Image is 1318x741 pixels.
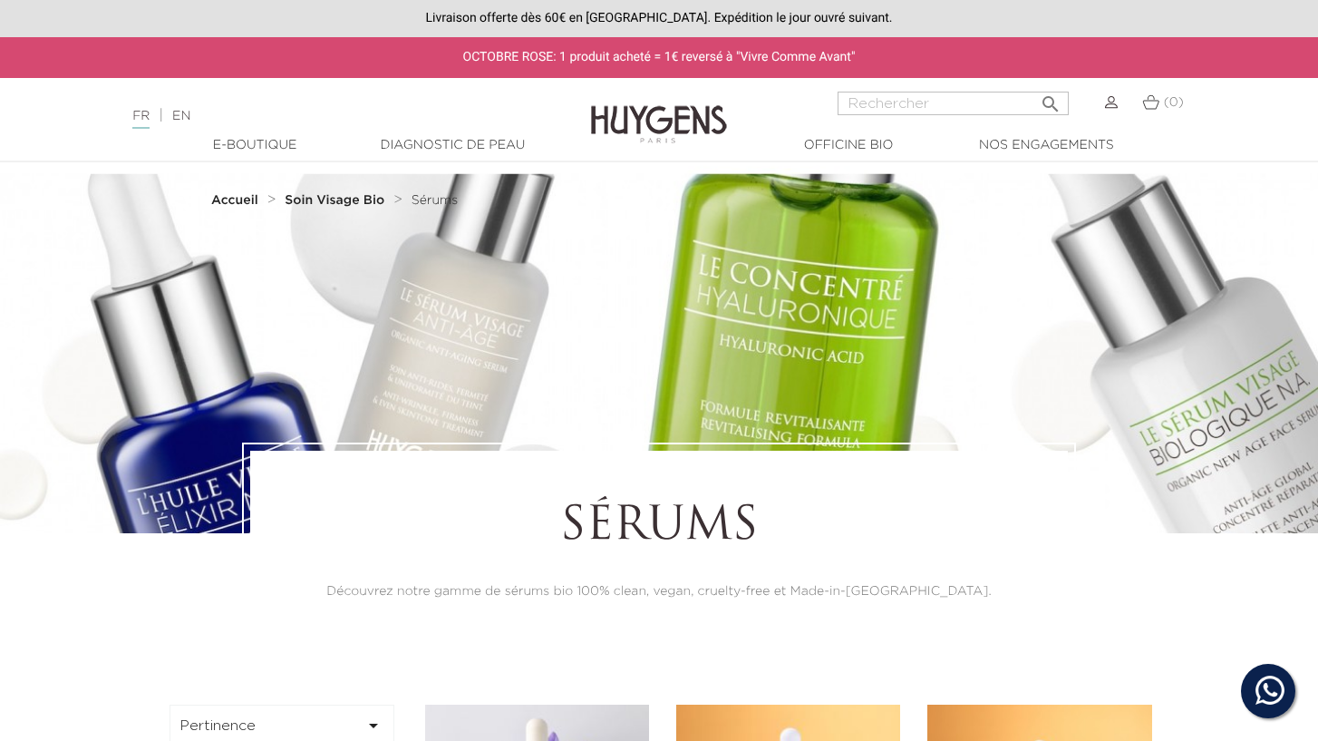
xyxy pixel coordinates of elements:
button:  [1034,86,1067,111]
a: Nos engagements [955,136,1137,155]
a: EN [172,110,190,122]
a: Diagnostic de peau [362,136,543,155]
p: Découvrez notre gamme de sérums bio 100% clean, vegan, cruelty-free et Made-in-[GEOGRAPHIC_DATA]. [300,582,1018,601]
a: Accueil [211,193,262,208]
input: Rechercher [838,92,1069,115]
a: Officine Bio [758,136,939,155]
h1: Sérums [300,501,1018,555]
a: Sérums [412,193,459,208]
i:  [363,715,384,736]
img: Huygens [591,76,727,146]
a: Soin Visage Bio [285,193,389,208]
a: E-Boutique [164,136,345,155]
i:  [1040,88,1061,110]
div: | [123,105,536,127]
span: Sérums [412,194,459,207]
strong: Soin Visage Bio [285,194,384,207]
a: FR [132,110,150,129]
strong: Accueil [211,194,258,207]
span: (0) [1164,96,1184,109]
